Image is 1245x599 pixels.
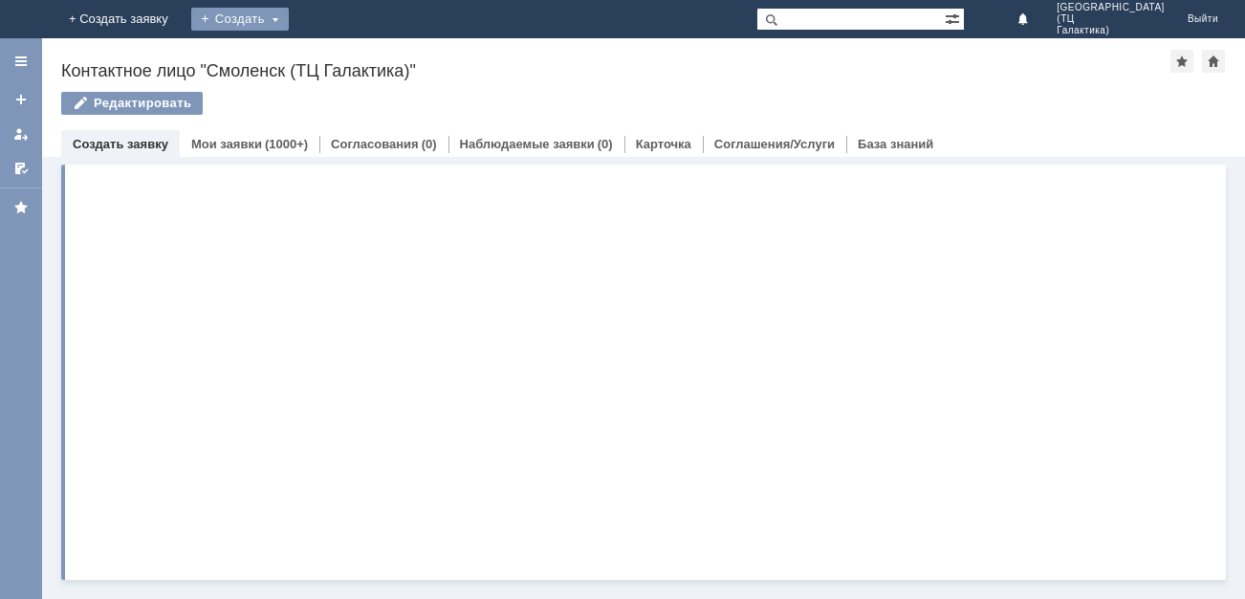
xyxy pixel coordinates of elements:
a: Создать заявку [73,137,168,151]
div: (0) [598,137,613,151]
a: Согласования [331,137,419,151]
a: Создать заявку [6,84,36,115]
a: Мои заявки [6,119,36,149]
span: [GEOGRAPHIC_DATA] [1057,2,1165,13]
div: Добавить в избранное [1170,50,1193,73]
span: Галактика) [1057,25,1165,36]
a: Карточка [636,137,691,151]
span: Расширенный поиск [945,9,964,27]
div: (1000+) [265,137,308,151]
div: Сделать домашней страницей [1202,50,1225,73]
a: Соглашения/Услуги [714,137,835,151]
a: База знаний [858,137,933,151]
span: (ТЦ [1057,13,1165,25]
a: Наблюдаемые заявки [460,137,595,151]
div: Контактное лицо "Смоленск (ТЦ Галактика)" [61,61,1170,80]
div: Создать [191,8,289,31]
div: (0) [422,137,437,151]
a: Мои согласования [6,153,36,184]
a: Мои заявки [191,137,262,151]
